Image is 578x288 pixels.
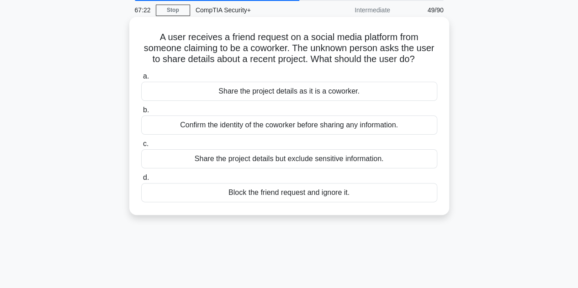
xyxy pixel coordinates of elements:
[143,72,149,80] span: a.
[316,1,396,19] div: Intermediate
[141,183,437,202] div: Block the friend request and ignore it.
[129,1,156,19] div: 67:22
[143,106,149,114] span: b.
[156,5,190,16] a: Stop
[396,1,449,19] div: 49/90
[190,1,316,19] div: CompTIA Security+
[141,82,437,101] div: Share the project details as it is a coworker.
[140,31,438,65] h5: A user receives a friend request on a social media platform from someone claiming to be a coworke...
[141,115,437,135] div: Confirm the identity of the coworker before sharing any information.
[143,140,148,147] span: c.
[143,173,149,181] span: d.
[141,149,437,168] div: Share the project details but exclude sensitive information.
